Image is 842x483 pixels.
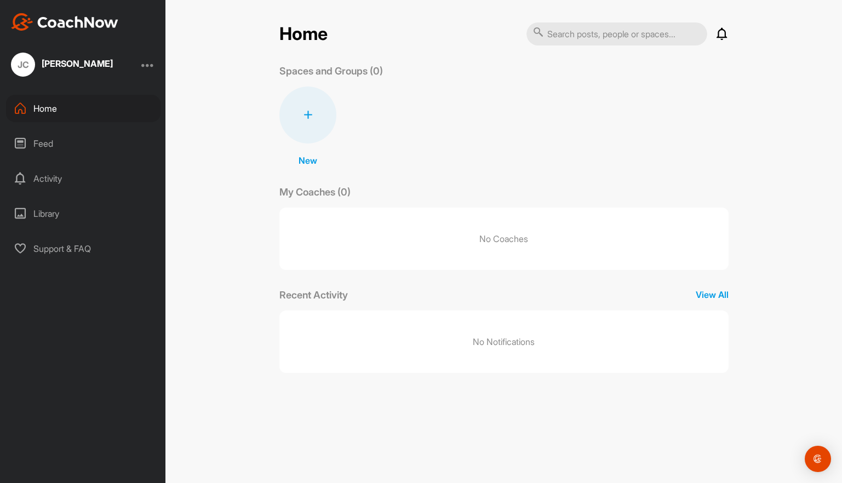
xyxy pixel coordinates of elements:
p: View All [696,288,729,301]
div: Activity [6,165,161,192]
p: Recent Activity [279,287,348,302]
p: Spaces and Groups (0) [279,64,383,78]
p: No Notifications [473,335,535,348]
div: JC [11,53,35,77]
div: Home [6,95,161,122]
div: Library [6,200,161,227]
img: CoachNow [11,13,118,31]
input: Search posts, people or spaces... [526,22,707,45]
div: Open Intercom Messenger [805,446,831,472]
h2: Home [279,24,328,45]
div: Feed [6,130,161,157]
p: My Coaches (0) [279,185,351,199]
div: Support & FAQ [6,235,161,262]
p: New [299,154,317,167]
p: No Coaches [279,208,729,270]
div: [PERSON_NAME] [42,59,113,68]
